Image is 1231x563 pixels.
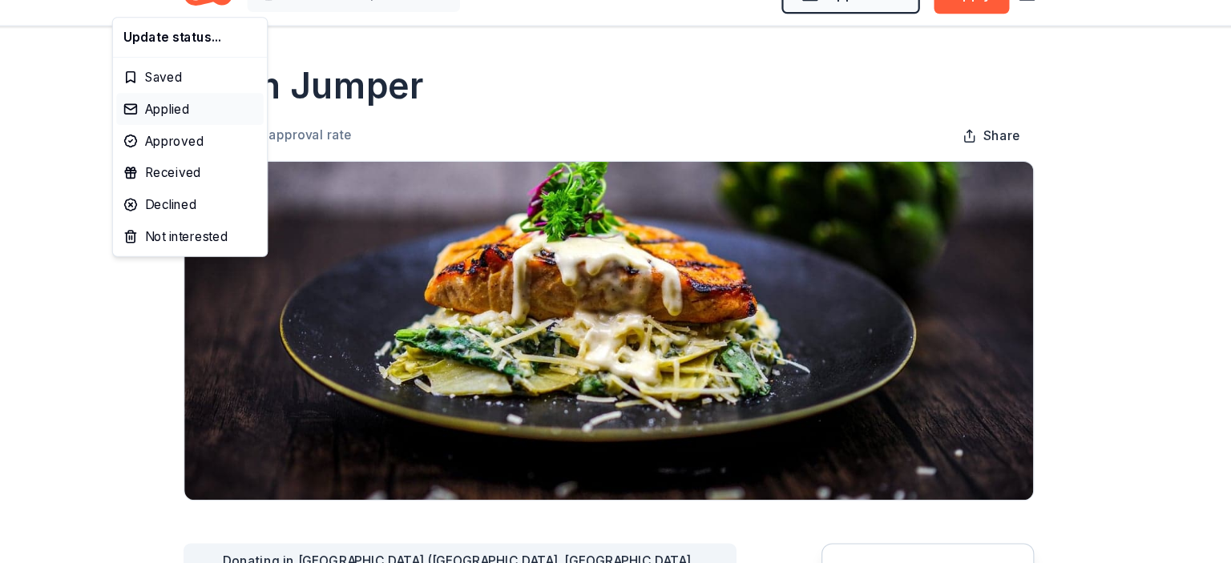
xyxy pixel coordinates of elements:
div: Received [170,176,303,205]
div: Approved [170,147,303,176]
span: 3rd Annual Hopeful Family Futures [321,19,449,38]
div: Applied [170,119,303,147]
div: Declined [170,205,303,234]
div: Update status... [170,54,303,82]
div: Saved [170,90,303,119]
div: Not interested [170,234,303,263]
